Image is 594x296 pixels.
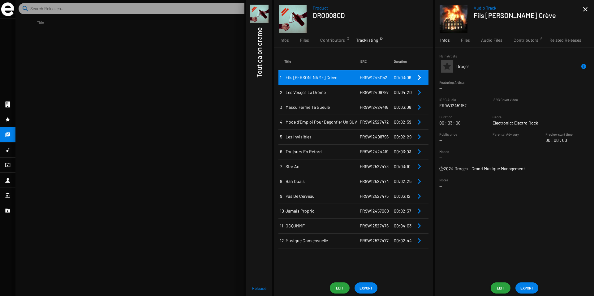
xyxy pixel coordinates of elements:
small: Preview start time [545,132,573,136]
span: Audio Files [481,37,502,43]
h1: Tout ça on crame [255,27,263,78]
span: Infos [279,37,289,43]
span: FR9W12451152 [360,75,387,80]
span: 00:02:59 [394,119,411,125]
span: 00:04:03 [394,223,411,228]
mat-icon: Remove Reference [415,74,423,81]
p: -- [439,183,589,189]
span: 00:03:12 [394,193,411,199]
span: Contributors [320,37,345,43]
p: -- [439,154,449,161]
span: FR9W12424419 [360,149,388,154]
span: Star Ac [286,163,360,170]
small: Featuring Artists [439,80,464,84]
mat-icon: Remove Reference [415,133,423,141]
span: FR9W12527477 [360,238,389,243]
span: 00:03:06 [394,75,411,80]
span: Files [461,37,470,43]
mat-icon: close [582,6,589,13]
span: FR9W12457080 [360,208,389,214]
p: -- [439,137,457,143]
span: 03 [448,120,456,126]
span: 10 [280,208,284,214]
span: 00 [439,120,448,126]
span: 00:02:44 [394,238,412,243]
span: Audio Track [474,5,583,11]
button: Edit [330,282,350,294]
span: 12 [280,238,284,243]
span: Jamais Proprio [286,208,360,214]
span: Infos [440,37,450,43]
span: 00 [554,137,562,143]
img: tout-ca-on-crame.png [250,5,269,23]
mat-icon: Remove Reference [415,118,423,126]
p: -- [493,103,518,109]
mat-icon: Remove Reference [415,104,423,111]
span: 9 [280,193,282,199]
span: Bah Ouais [286,178,360,184]
span: 00:02:29 [394,134,411,139]
mat-icon: Remove Reference [415,178,423,185]
div: Duration [394,58,407,65]
span: 00:03:10 [394,164,411,169]
small: Notes [439,178,448,182]
p: -- [439,85,589,91]
span: 00 [562,137,567,143]
span: FR9W12527472 [360,119,389,125]
span: 5 [280,134,282,139]
span: FR9W12408797 [360,90,389,95]
span: Mascu Ferme Ta Gueule [286,104,360,110]
div: ISRC [360,58,394,65]
small: Public price [439,132,457,136]
span: 00:03:08 [394,104,411,110]
span: Pas De Cerveau [286,193,360,199]
span: 8 [280,179,282,184]
span: Product [313,5,422,11]
small: Genre [493,115,501,119]
img: FDBC-edit.jpg [440,5,467,33]
span: Les Invisibles [286,134,360,140]
img: tout-ca-on-crame.png [279,5,307,33]
span: Tracklisting [356,37,378,43]
mat-icon: Remove Reference [415,222,423,230]
span: FR9W12527473 [360,164,389,169]
span: Droges [456,64,470,69]
mat-icon: Remove Reference [415,237,423,244]
span: 00:02:25 [394,179,411,184]
span: Toujours En Retard [286,149,360,155]
span: FR9W12527476 [360,223,389,228]
span: Files [300,37,309,43]
span: EXPORT [520,282,533,294]
span: Ⓟ2024 Droges - Grand Musique Management [439,166,525,171]
button: Edit [491,282,510,294]
span: Electronic: Electro Rock [493,120,538,125]
span: 00:03:03 [394,149,411,154]
span: Mode d'Emploi Pour Dégonfler Un SUV [286,119,360,125]
div: Title [284,58,291,65]
small: Moods [439,150,449,154]
span: FR9W12408796 [360,134,389,139]
div: ISRC [360,58,367,65]
span: 00 [545,137,554,143]
mat-icon: Remove Reference [415,148,423,155]
small: Duration [439,115,452,119]
mat-icon: Remove Reference [415,163,423,170]
button: EXPORT [515,282,538,294]
span: OCQJMMF [286,223,360,229]
span: Related Releases [549,37,581,43]
span: 00:04:20 [394,90,412,95]
span: Musique Consensuelle [286,238,360,244]
div: Duration [394,58,415,65]
span: FR9W12527475 [360,193,389,199]
span: Release [252,285,266,291]
mat-icon: Remove Reference [415,89,423,96]
span: 7 [280,164,282,169]
span: 00:02:37 [394,208,411,214]
span: 3 [280,104,282,110]
span: 06 [456,120,460,126]
small: ISRC Audio [439,98,456,102]
span: 11 [280,223,283,228]
small: Main Artists [439,54,457,58]
mat-icon: Remove Reference [415,207,423,215]
img: grand-sigle.svg [1,2,14,16]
